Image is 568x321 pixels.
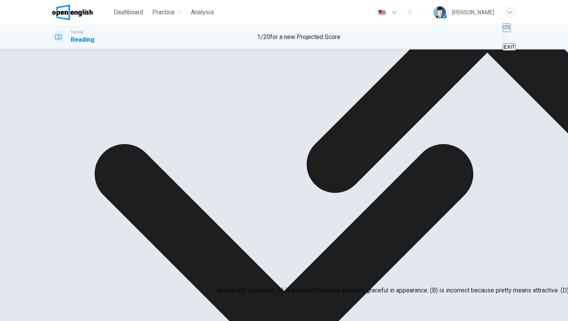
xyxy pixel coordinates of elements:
div: Show [503,33,516,42]
div: [PERSON_NAME] [452,8,494,17]
span: Dashboard [114,8,143,17]
span: 1 / 20 [257,33,270,41]
span: for a new Projected Score [270,33,340,41]
span: EXIT [503,44,515,50]
span: TOEFL® [71,30,83,35]
span: Analysis [191,8,214,17]
img: en [377,10,387,15]
span: Practice [152,8,175,17]
div: Mute [503,23,516,33]
img: Profile picture [434,6,446,19]
img: OpenEnglish logo [52,5,93,20]
h1: Reading [71,35,94,44]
